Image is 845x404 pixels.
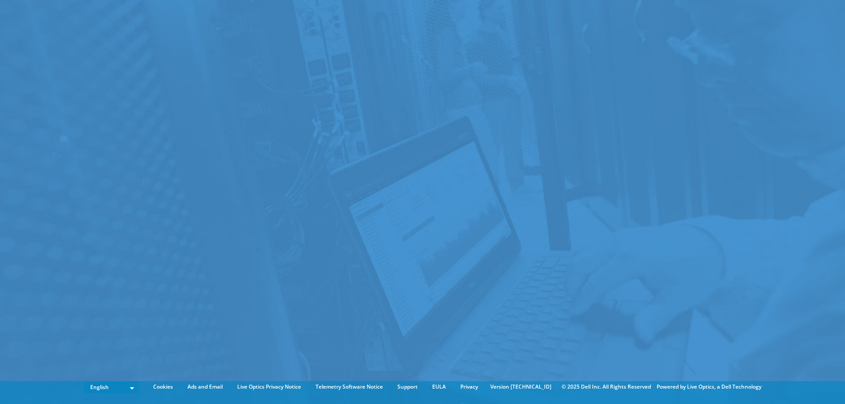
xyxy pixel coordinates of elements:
[231,382,308,392] a: Live Optics Privacy Notice
[309,382,389,392] a: Telemetry Software Notice
[486,382,556,392] li: Version [TECHNICAL_ID]
[557,382,655,392] li: © 2025 Dell Inc. All Rights Reserved
[426,382,452,392] a: EULA
[454,382,485,392] a: Privacy
[181,382,229,392] a: Ads and Email
[657,382,761,392] li: Powered by Live Optics, a Dell Technology
[147,382,180,392] a: Cookies
[391,382,424,392] a: Support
